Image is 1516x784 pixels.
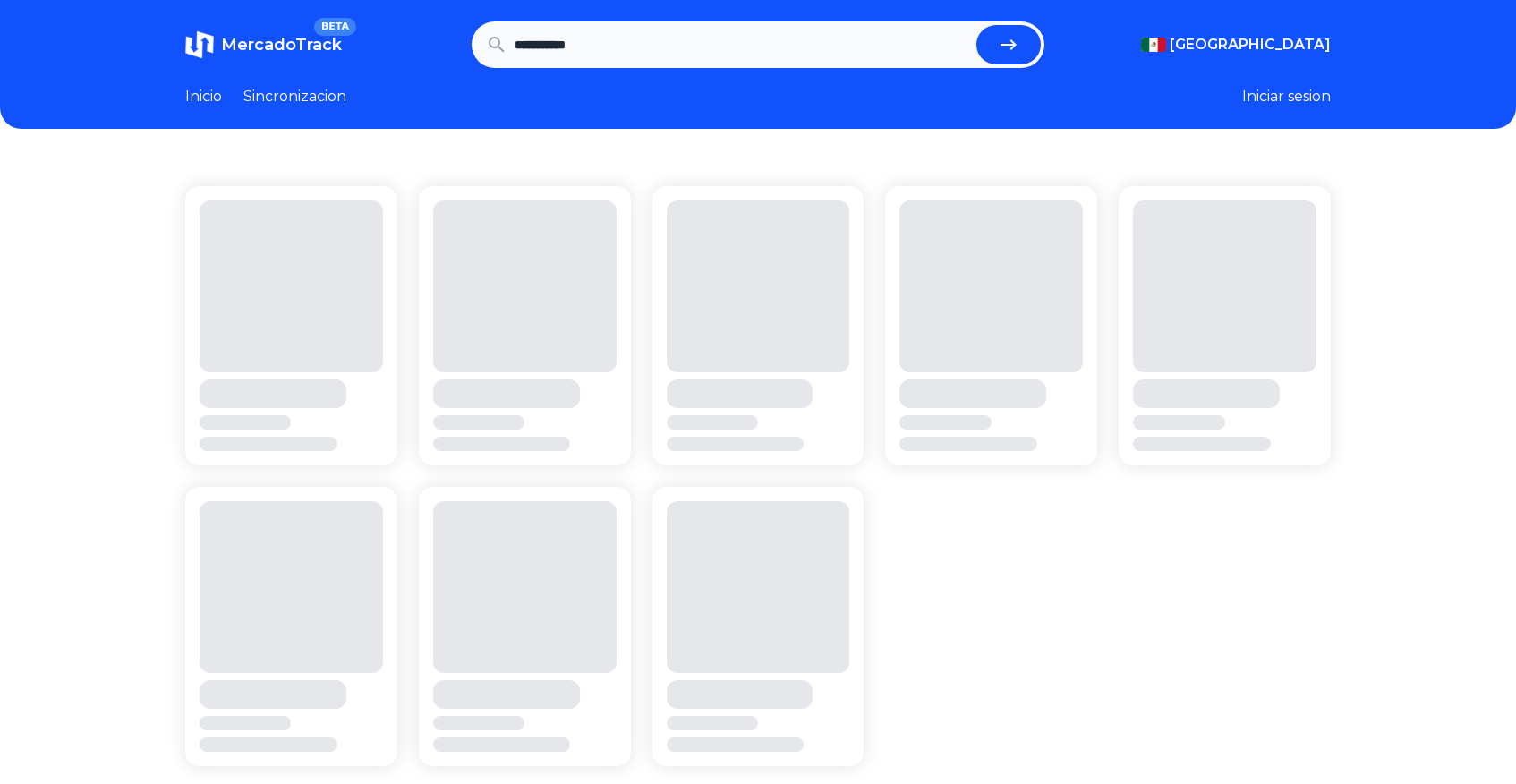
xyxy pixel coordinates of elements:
a: Sincronizacion [243,86,346,107]
span: BETA [314,18,356,36]
a: Inicio [185,86,222,107]
img: MercadoTrack [185,30,214,59]
button: [GEOGRAPHIC_DATA] [1141,34,1331,55]
a: MercadoTrackBETA [185,30,342,59]
button: Iniciar sesion [1242,86,1331,107]
img: Mexico [1141,38,1166,52]
span: [GEOGRAPHIC_DATA] [1170,34,1331,55]
span: MercadoTrack [221,35,342,55]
